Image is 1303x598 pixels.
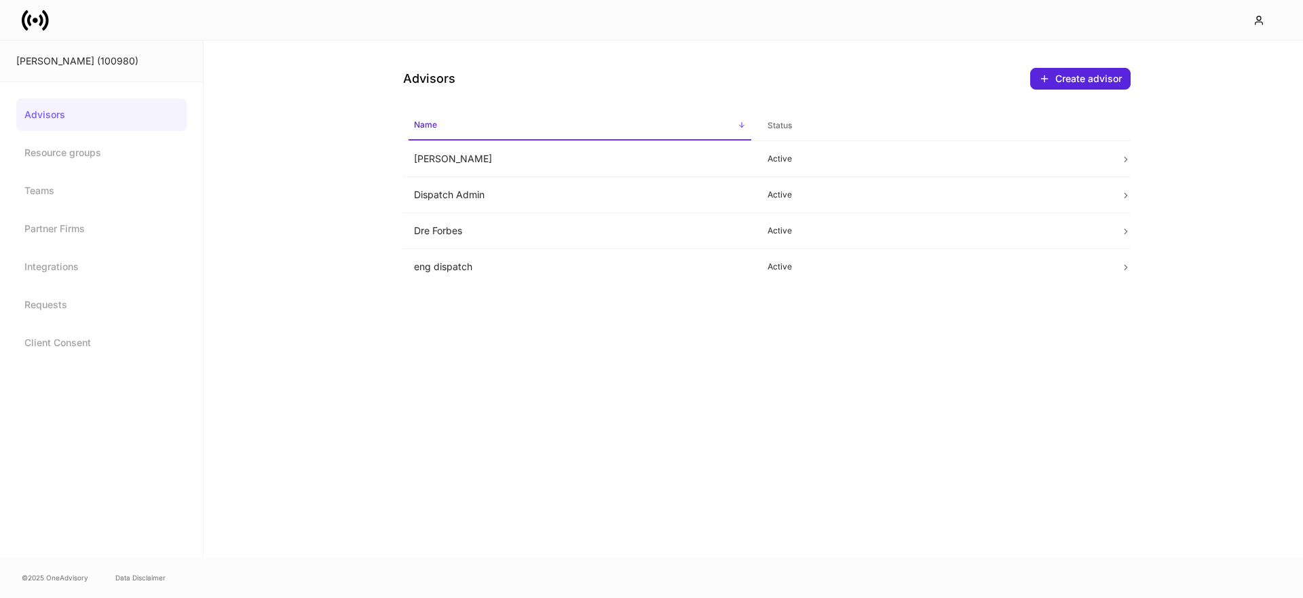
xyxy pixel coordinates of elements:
td: eng dispatch [403,249,757,285]
p: Active [768,225,1099,236]
button: Create advisor [1030,68,1131,90]
div: [PERSON_NAME] (100980) [16,54,187,68]
span: Status [762,112,1105,140]
a: Resource groups [16,136,187,169]
span: © 2025 OneAdvisory [22,572,88,583]
p: Active [768,153,1099,164]
a: Teams [16,174,187,207]
a: Advisors [16,98,187,131]
h4: Advisors [403,71,455,87]
td: [PERSON_NAME] [403,141,757,177]
a: Partner Firms [16,212,187,245]
h6: Status [768,119,792,132]
a: Integrations [16,250,187,283]
a: Data Disclaimer [115,572,166,583]
td: Dre Forbes [403,213,757,249]
div: Create advisor [1039,73,1122,84]
h6: Name [414,118,437,131]
p: Active [768,189,1099,200]
a: Requests [16,288,187,321]
a: Client Consent [16,326,187,359]
span: Name [409,111,751,141]
p: Active [768,261,1099,272]
td: Dispatch Admin [403,177,757,213]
